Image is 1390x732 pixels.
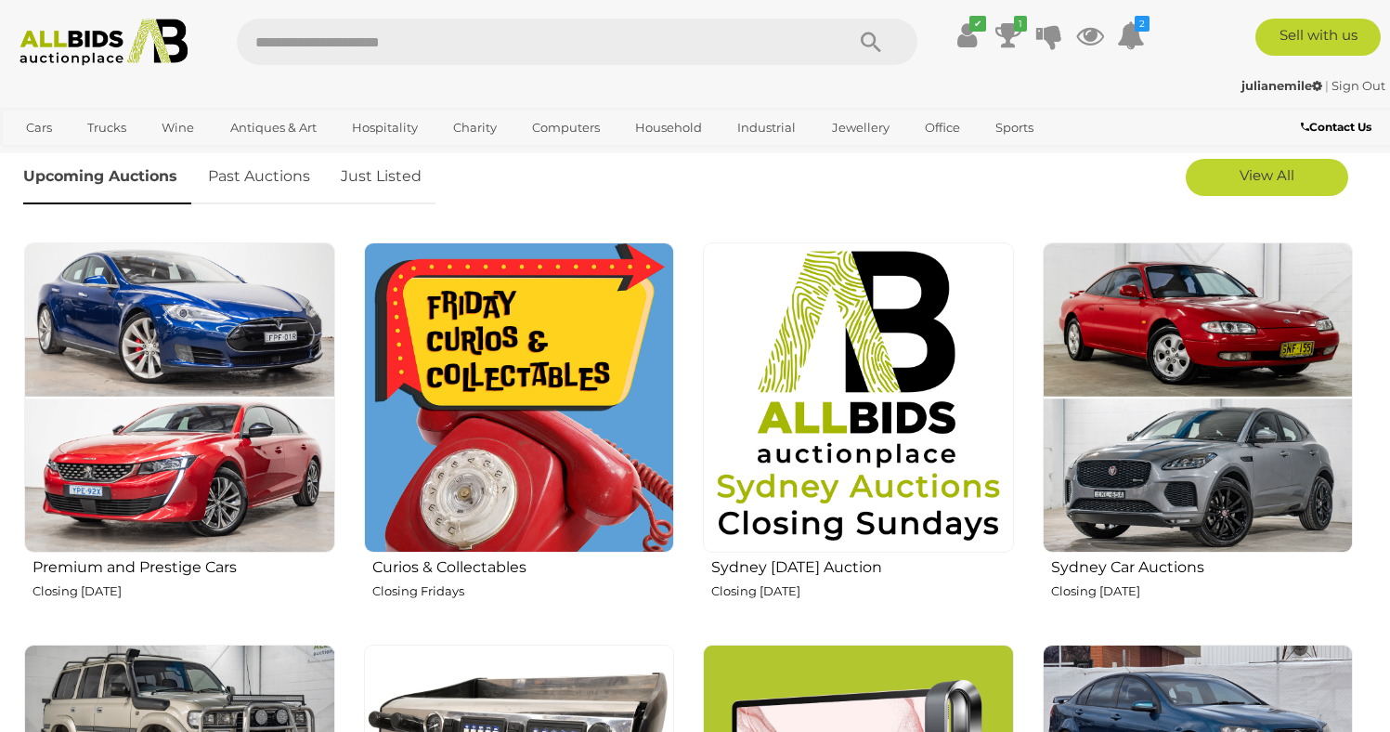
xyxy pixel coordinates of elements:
a: Contact Us [1301,117,1376,137]
h2: Sydney [DATE] Auction [711,555,1014,576]
img: Sydney Sunday Auction [703,242,1014,554]
a: 1 [994,19,1022,52]
img: Premium and Prestige Cars [24,242,335,554]
img: Curios & Collectables [364,242,675,554]
a: Sell with us [1255,19,1381,56]
a: Hospitality [340,112,430,143]
a: Sign Out [1332,78,1385,93]
p: Closing [DATE] [32,581,335,602]
a: Computers [520,112,612,143]
a: [GEOGRAPHIC_DATA] [14,143,170,174]
h2: Premium and Prestige Cars [32,555,335,576]
a: Sydney Car Auctions Closing [DATE] [1042,242,1354,630]
a: Wine [149,112,206,143]
a: Office [913,112,972,143]
a: Just Listed [327,150,435,204]
a: Jewellery [820,112,902,143]
h2: Sydney Car Auctions [1051,555,1354,576]
img: Sydney Car Auctions [1043,242,1354,554]
a: View All [1186,159,1348,196]
strong: julianemile [1241,78,1322,93]
a: Upcoming Auctions [23,150,191,204]
i: ✔ [969,16,986,32]
i: 1 [1014,16,1027,32]
p: Closing Fridays [372,581,675,602]
b: Contact Us [1301,120,1371,134]
a: Curios & Collectables Closing Fridays [363,242,675,630]
h2: Curios & Collectables [372,555,675,576]
span: View All [1240,166,1294,184]
a: Sydney [DATE] Auction Closing [DATE] [702,242,1014,630]
img: Allbids.com.au [10,19,198,66]
a: Charity [441,112,509,143]
a: Household [623,112,714,143]
a: ✔ [954,19,981,52]
button: Search [825,19,917,65]
a: Antiques & Art [218,112,329,143]
a: Premium and Prestige Cars Closing [DATE] [23,242,335,630]
a: Industrial [725,112,808,143]
i: 2 [1135,16,1150,32]
p: Closing [DATE] [711,581,1014,602]
a: Trucks [75,112,138,143]
a: Cars [14,112,64,143]
a: 2 [1117,19,1145,52]
a: julianemile [1241,78,1325,93]
span: | [1325,78,1329,93]
p: Closing [DATE] [1051,581,1354,602]
a: Past Auctions [194,150,324,204]
a: Sports [983,112,1046,143]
